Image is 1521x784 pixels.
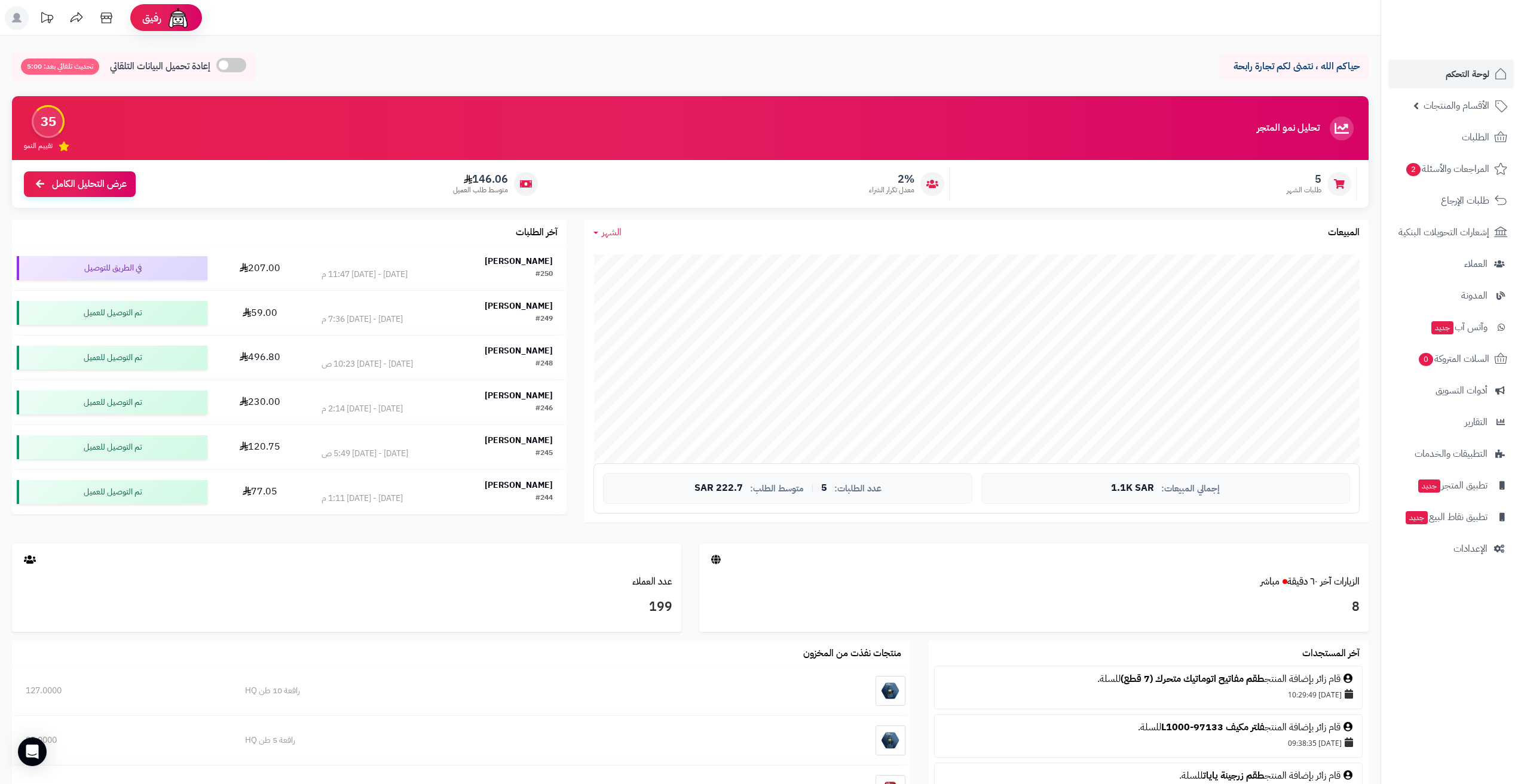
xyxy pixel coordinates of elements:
a: تطبيق المتجرجديد [1388,471,1514,500]
span: 0 [1419,353,1433,366]
div: [DATE] 10:29:49 [941,686,1356,703]
img: رافعة 10 طن HQ [876,676,905,706]
div: [DATE] - [DATE] 7:36 م [322,313,403,325]
span: المدونة [1461,287,1488,304]
span: المراجعات والأسئلة [1405,161,1489,177]
h3: 8 [708,597,1360,617]
a: إشعارات التحويلات البنكية [1388,218,1514,247]
a: طلبات الإرجاع [1388,186,1514,215]
a: طقم زرجينة يايات [1203,768,1265,783]
span: إجمالي المبيعات: [1161,484,1220,494]
a: المراجعات والأسئلة2 [1388,155,1514,183]
div: [DATE] - [DATE] 5:49 ص [322,448,408,460]
span: رفيق [142,11,161,25]
div: [DATE] - [DATE] 11:47 م [322,269,408,281]
img: رافعة 5 طن HQ [876,725,905,755]
p: حياكم الله ، نتمنى لكم تجارة رابحة [1228,60,1360,73]
h3: آخر الطلبات [516,227,558,238]
a: الزيارات آخر ٦٠ دقيقةمباشر [1260,574,1360,589]
span: 5 [821,483,827,494]
strong: [PERSON_NAME] [485,255,553,268]
a: أدوات التسويق [1388,376,1514,405]
div: Open Intercom Messenger [18,737,47,766]
h3: تحليل نمو المتجر [1257,123,1320,134]
div: [DATE] - [DATE] 1:11 م [322,493,403,505]
strong: [PERSON_NAME] [485,345,553,357]
td: 230.00 [212,380,308,425]
a: السلات المتروكة0 [1388,345,1514,373]
div: #248 [535,358,553,370]
td: 207.00 [212,246,308,290]
div: رافعة 5 طن HQ [245,734,760,746]
div: [DATE] 09:38:35 [941,734,1356,751]
a: الطلبات [1388,123,1514,152]
span: معدل تكرار الشراء [869,185,914,195]
h3: 199 [21,597,672,617]
div: #250 [535,269,553,281]
a: طقم مفاتيح اتوماتيك متحرك (7 قطع) [1121,672,1265,686]
div: قام زائر بإضافة المنتج للسلة. [941,769,1356,783]
div: #249 [535,313,553,325]
div: #246 [535,403,553,415]
span: السلات المتروكة [1418,351,1489,367]
span: 2 [1406,163,1421,176]
strong: [PERSON_NAME] [485,479,553,491]
span: تطبيق المتجر [1417,477,1488,494]
span: إعادة تحميل البيانات التلقائي [110,60,210,73]
span: متوسط الطلب: [750,484,804,494]
a: لوحة التحكم [1388,60,1514,88]
strong: [PERSON_NAME] [485,300,553,312]
span: 222.7 SAR [694,483,743,494]
div: قام زائر بإضافة المنتج للسلة. [941,672,1356,686]
strong: [PERSON_NAME] [485,389,553,402]
span: الأقسام والمنتجات [1424,97,1489,114]
a: وآتس آبجديد [1388,313,1514,342]
span: الشهر [602,225,622,239]
span: التطبيقات والخدمات [1415,445,1488,462]
a: تطبيق نقاط البيعجديد [1388,503,1514,531]
span: | [811,484,814,493]
span: أدوات التسويق [1436,382,1488,399]
td: 496.80 [212,336,308,380]
div: 85.0000 [26,734,218,746]
span: الإعدادات [1453,540,1488,557]
span: 146.06 [453,173,508,186]
div: في الطريق للتوصيل [17,256,207,280]
div: تم التوصيل للعميل [17,346,207,370]
span: تحديث تلقائي بعد: 5:00 [21,59,99,75]
td: 120.75 [212,425,308,469]
a: المدونة [1388,281,1514,310]
span: جديد [1431,321,1453,334]
span: إشعارات التحويلات البنكية [1398,224,1489,241]
a: فلتر مكيف 97133-L1000 [1161,720,1265,734]
div: تم التوصيل للعميل [17,391,207,414]
span: 1.1K SAR [1111,483,1154,494]
span: متوسط طلب العميل [453,185,508,195]
span: الطلبات [1462,129,1489,146]
a: الشهر [593,226,622,239]
span: 2% [869,173,914,186]
h3: آخر المستجدات [1302,648,1360,659]
span: العملاء [1464,256,1488,272]
a: العملاء [1388,250,1514,278]
span: طلبات الإرجاع [1441,192,1489,209]
span: طلبات الشهر [1287,185,1321,195]
div: #244 [535,493,553,505]
div: 127.0000 [26,685,218,697]
h3: منتجات نفذت من المخزون [803,648,901,659]
span: لوحة التحكم [1446,66,1489,82]
a: تحديثات المنصة [32,6,62,33]
span: جديد [1406,511,1428,524]
td: 77.05 [212,470,308,514]
span: التقارير [1465,414,1488,431]
span: عرض التحليل الكامل [52,177,127,191]
span: 5 [1287,173,1321,186]
small: مباشر [1260,574,1280,589]
a: عدد العملاء [632,574,672,589]
div: قام زائر بإضافة المنتج للسلة. [941,721,1356,734]
a: التقارير [1388,408,1514,436]
div: تم التوصيل للعميل [17,435,207,459]
strong: [PERSON_NAME] [485,434,553,447]
span: وآتس آب [1430,319,1488,336]
a: عرض التحليل الكامل [24,171,136,197]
